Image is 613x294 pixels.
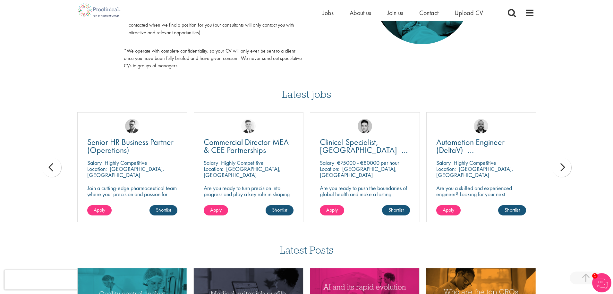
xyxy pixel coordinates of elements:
[204,138,294,154] a: Commercial Director MEA & CEE Partnerships
[592,273,598,279] span: 1
[358,119,372,133] img: Connor Lynes
[124,47,302,70] p: *We operate with complete confidentiality, so your CV will only ever be sent to a client once you...
[454,159,496,166] p: Highly Competitive
[266,205,294,215] a: Shortlist
[87,159,102,166] span: Salary
[280,245,334,260] h3: Latest Posts
[204,185,294,203] p: Are you ready to turn precision into progress and play a key role in shaping the future of pharma...
[320,159,334,166] span: Salary
[436,165,513,179] p: [GEOGRAPHIC_DATA], [GEOGRAPHIC_DATA]
[87,205,112,215] a: Apply
[320,205,344,215] a: Apply
[382,205,410,215] a: Shortlist
[87,165,164,179] p: [GEOGRAPHIC_DATA], [GEOGRAPHIC_DATA]
[149,205,177,215] a: Shortlist
[455,9,483,17] a: Upload CV
[320,137,408,164] span: Clinical Specialist, [GEOGRAPHIC_DATA] - Cardiac
[204,137,289,155] span: Commercial Director MEA & CEE Partnerships
[94,206,105,213] span: Apply
[436,185,526,209] p: Are you a skilled and experienced engineer? Looking for your next opportunity to assist with impa...
[221,159,264,166] p: Highly Competitive
[320,165,397,179] p: [GEOGRAPHIC_DATA], [GEOGRAPHIC_DATA]
[204,165,281,179] p: [GEOGRAPHIC_DATA], [GEOGRAPHIC_DATA]
[436,205,461,215] a: Apply
[443,206,454,213] span: Apply
[436,137,514,164] span: Automation Engineer (DeltaV) - [GEOGRAPHIC_DATA]
[125,119,140,133] img: Niklas Kaminski
[4,270,87,290] iframe: reCAPTCHA
[320,185,410,215] p: Are you ready to push the boundaries of global health and make a lasting impact? This role at a h...
[204,205,228,215] a: Apply
[320,165,339,172] span: Location:
[210,206,222,213] span: Apply
[282,73,331,104] h3: Latest jobs
[42,158,61,177] div: prev
[350,9,371,17] a: About us
[241,119,256,133] img: Nicolas Daniel
[87,137,174,155] span: Senior HR Business Partner (Operations)
[419,9,438,17] a: Contact
[552,158,571,177] div: next
[320,138,410,154] a: Clinical Specialist, [GEOGRAPHIC_DATA] - Cardiac
[337,159,399,166] p: €75000 - €80000 per hour
[436,159,451,166] span: Salary
[87,185,177,209] p: Join a cutting-edge pharmaceutical team where your precision and passion for quality will help sh...
[474,119,488,133] img: Jordan Kiely
[204,165,223,172] span: Location:
[204,159,218,166] span: Salary
[436,138,526,154] a: Automation Engineer (DeltaV) - [GEOGRAPHIC_DATA]
[87,165,107,172] span: Location:
[105,159,147,166] p: Highly Competitive
[87,138,177,154] a: Senior HR Business Partner (Operations)
[124,13,302,44] li: Ensuring that we have your latest details on file so that you can be quickly and easily contacted...
[326,206,338,213] span: Apply
[387,9,403,17] a: Join us
[436,165,456,172] span: Location:
[592,273,611,292] img: Chatbot
[323,9,334,17] a: Jobs
[498,205,526,215] a: Shortlist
